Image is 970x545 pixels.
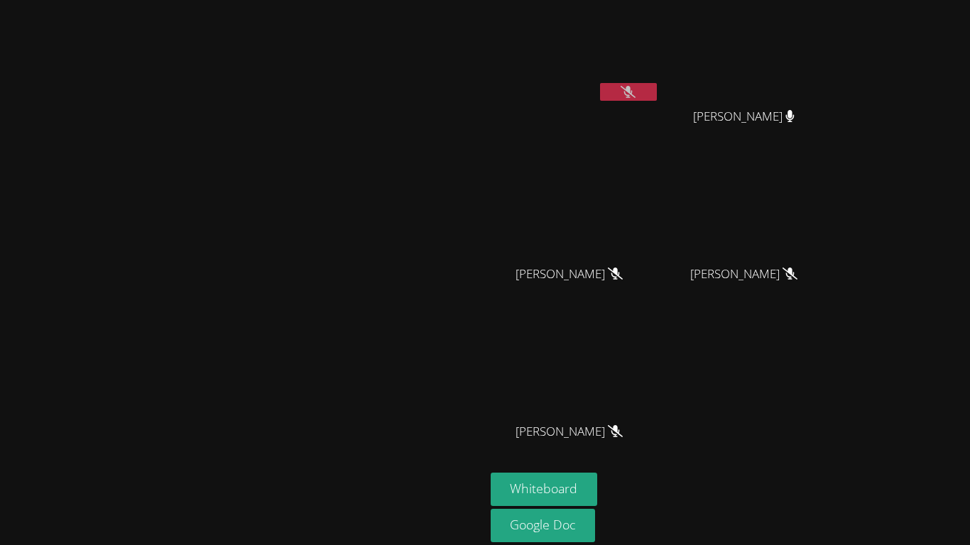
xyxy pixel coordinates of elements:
[516,422,623,442] span: [PERSON_NAME]
[690,264,797,285] span: [PERSON_NAME]
[693,106,795,127] span: [PERSON_NAME]
[491,509,596,542] a: Google Doc
[491,473,598,506] button: Whiteboard
[516,264,623,285] span: [PERSON_NAME]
